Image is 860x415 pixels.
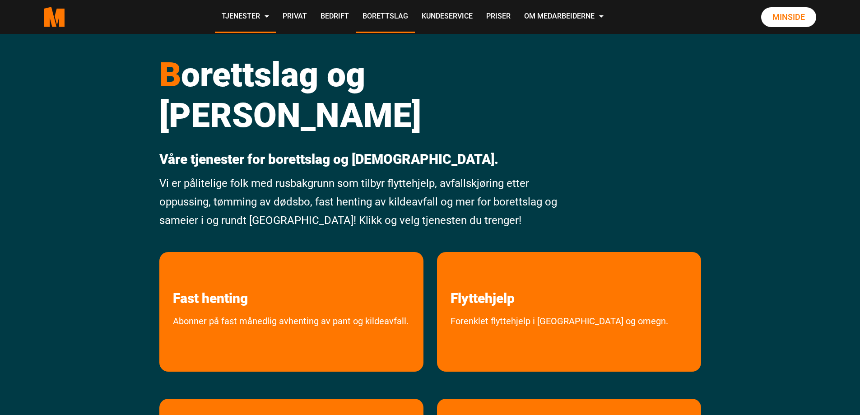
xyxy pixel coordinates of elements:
a: les mer om Fast henting [159,252,261,307]
a: Minside [761,7,816,27]
p: Vi er pålitelige folk med rusbakgrunn som tilbyr flyttehjelp, avfallskjøring etter oppussing, tøm... [159,174,562,229]
a: Kundeservice [415,1,479,33]
span: B [159,55,181,94]
a: Abonner på fast månedlig avhenting av pant og kildeavfall. [159,313,422,367]
p: Våre tjenester for borettslag og [DEMOGRAPHIC_DATA]. [159,151,562,168]
a: Om Medarbeiderne [517,1,610,33]
a: Bedrift [314,1,356,33]
a: Priser [479,1,517,33]
a: Tjenester [215,1,276,33]
a: Privat [276,1,314,33]
a: Forenklet flyttehjelp i Oslo og omegn. [437,313,682,367]
h1: orettslag og [PERSON_NAME] [159,54,562,135]
a: les mer om Flyttehjelp [437,252,528,307]
a: Borettslag [356,1,415,33]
